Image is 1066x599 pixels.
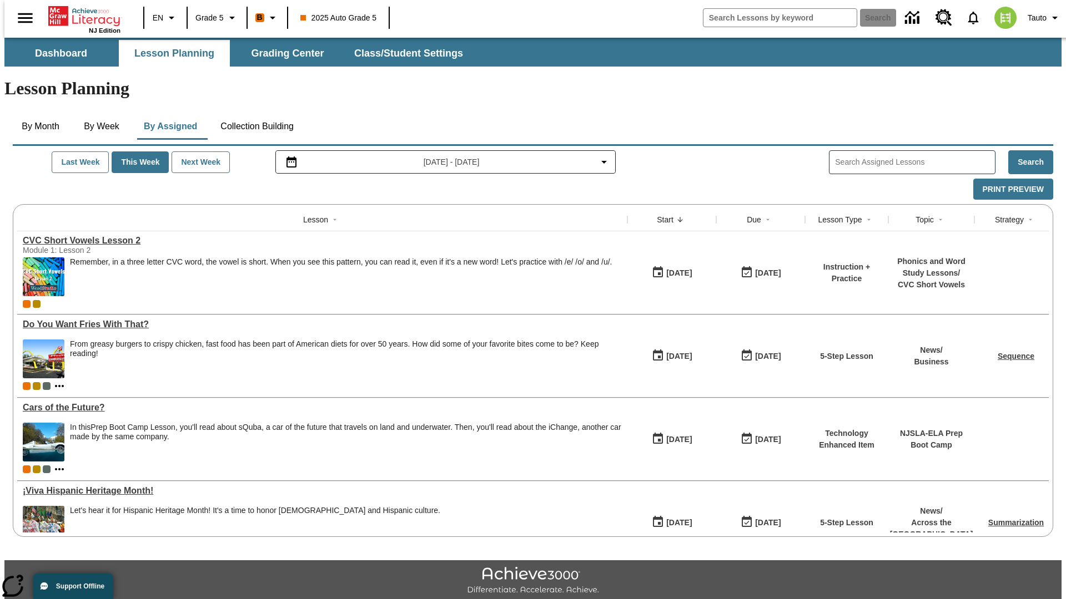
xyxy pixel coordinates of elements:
div: [DATE] [666,516,692,530]
div: Remember, in a three letter CVC word, the vowel is short. When you see this pattern, you can read... [70,257,612,296]
p: Across the [GEOGRAPHIC_DATA] [890,517,973,540]
button: Sort [862,213,876,226]
button: Dashboard [6,40,117,67]
div: Current Class [23,382,31,390]
p: News / [914,344,948,356]
div: CVC Short Vowels Lesson 2 [23,236,622,246]
div: Topic [916,214,934,225]
div: Home [48,4,120,34]
div: Current Class [23,465,31,473]
a: CVC Short Vowels Lesson 2, Lessons [23,236,622,246]
a: Summarization [988,518,1044,527]
p: NJSLA-ELA Prep Boot Camp [894,428,969,451]
span: Class/Student Settings [354,47,463,60]
input: search field [703,9,857,27]
div: New 2025 class [33,465,41,473]
button: Grade: Grade 5, Select a grade [191,8,243,28]
span: Lesson Planning [134,47,214,60]
button: 10/07/25: Last day the lesson can be accessed [737,512,785,533]
h1: Lesson Planning [4,78,1062,99]
div: In this [70,423,622,441]
div: New 2025 class [33,382,41,390]
div: Start [657,214,673,225]
span: [DATE] - [DATE] [424,156,480,168]
div: Cars of the Future? [23,403,622,413]
p: 5-Step Lesson [820,517,873,529]
button: Sort [934,213,947,226]
button: Lesson Planning [119,40,230,67]
span: Support Offline [56,582,104,590]
button: Next Week [172,151,230,173]
button: By Assigned [135,113,206,140]
p: CVC Short Vowels [894,279,969,291]
span: Dashboard [35,47,87,60]
div: New 2025 class [33,300,41,308]
button: 10/10/25: First time the lesson was available [648,262,696,283]
button: Select the date range menu item [280,155,611,169]
span: Current Class [23,300,31,308]
p: 5-Step Lesson [820,351,873,362]
div: Let's hear it for Hispanic Heritage Month! It's a time to honor [DEMOGRAPHIC_DATA] and Hispanic c... [70,506,440,515]
button: 10/07/25: First time the lesson was available [648,512,696,533]
button: Sort [673,213,687,226]
button: Language: EN, Select a language [148,8,183,28]
div: Due [747,214,761,225]
button: By Week [74,113,129,140]
span: 2025 Auto Grade 5 [300,12,377,24]
button: By Month [13,113,68,140]
button: Last Week [52,151,109,173]
img: One of the first McDonald's stores, with the iconic red sign and golden arches. [23,339,64,378]
span: OL 2025 Auto Grade 6 [43,382,51,390]
a: Cars of the Future? , Lessons [23,403,622,413]
div: [DATE] [666,433,692,446]
a: Sequence [998,352,1034,361]
div: [DATE] [755,266,781,280]
svg: Collapse Date Range Filter [597,155,611,169]
button: 10/09/25: First time the lesson was available [648,346,696,367]
span: Tauto [1028,12,1047,24]
a: Resource Center, Will open in new tab [929,3,959,33]
p: Business [914,356,948,368]
button: Support Offline [33,573,113,599]
button: Profile/Settings [1023,8,1066,28]
testabrev: Prep Boot Camp Lesson, you'll read about sQuba, a car of the future that travels on land and unde... [70,423,621,441]
p: News / [890,505,973,517]
img: avatar image [994,7,1017,29]
span: OL 2025 Auto Grade 6 [43,465,51,473]
p: Remember, in a three letter CVC word, the vowel is short. When you see this pattern, you can read... [70,257,612,267]
div: Lesson [303,214,328,225]
div: Let's hear it for Hispanic Heritage Month! It's a time to honor Hispanic Americans and Hispanic c... [70,506,440,545]
button: Show more classes [53,379,66,393]
span: EN [153,12,163,24]
img: A photograph of Hispanic women participating in a parade celebrating Hispanic culture. The women ... [23,506,64,545]
div: [DATE] [755,516,781,530]
div: In this Prep Boot Camp Lesson, you'll read about sQuba, a car of the future that travels on land ... [70,423,622,461]
button: Print Preview [973,179,1053,200]
div: From greasy burgers to crispy chicken, fast food has been part of American diets for over 50 year... [70,339,622,358]
img: Achieve3000 Differentiate Accelerate Achieve [467,567,599,595]
button: Open side menu [9,2,42,34]
div: Do You Want Fries With That? [23,319,622,329]
div: ¡Viva Hispanic Heritage Month! [23,486,622,496]
button: This Week [112,151,169,173]
div: From greasy burgers to crispy chicken, fast food has been part of American diets for over 50 year... [70,339,622,378]
img: CVC Short Vowels Lesson 2. [23,257,64,296]
button: Sort [328,213,341,226]
button: Show more classes [53,463,66,476]
div: [DATE] [755,349,781,363]
div: [DATE] [755,433,781,446]
div: SubNavbar [4,40,473,67]
img: High-tech automobile treading water. [23,423,64,461]
button: Grading Center [232,40,343,67]
a: Home [48,5,120,27]
button: Sort [1024,213,1037,226]
div: Strategy [995,214,1024,225]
